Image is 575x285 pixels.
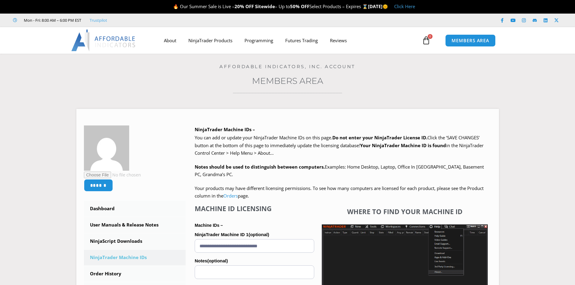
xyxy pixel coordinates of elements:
[84,250,186,265] a: NinjaTrader Machine IDs
[428,34,433,39] span: 0
[368,3,388,9] strong: [DATE]
[84,125,129,171] img: ed3ffbeb7045a0fa7708a623a70841ceebf26a34c23f0450c245bbe2b39a06d7
[332,135,427,141] b: Do not enter your NinjaTrader License ID.
[322,207,488,215] h4: Where to find your Machine ID
[223,193,238,199] a: Orders
[22,17,81,24] span: Mon - Fri: 8:00 AM – 6:00 PM EST
[324,33,353,47] a: Reviews
[195,230,314,239] label: NinjaTrader Machine ID 1
[413,32,439,49] a: 0
[219,64,356,69] a: Affordable Indicators, Inc. Account
[394,3,415,9] a: Click Here
[255,3,275,9] strong: Sitewide
[195,126,255,132] b: NinjaTrader Machine IDs –
[445,34,496,47] a: MEMBERS AREA
[195,185,484,199] span: Your products may have different licensing permissions. To see how many computers are licensed fo...
[195,135,484,156] span: Click the ‘SAVE CHANGES’ button at the bottom of this page to immediately update the licensing da...
[195,164,484,178] span: Examples: Home Desktop, Laptop, Office In [GEOGRAPHIC_DATA], Basement PC, Grandma’s PC.
[248,232,269,237] span: (optional)
[84,233,186,249] a: NinjaScript Downloads
[290,3,309,9] strong: 50% OFF
[452,38,489,43] span: MEMBERS AREA
[238,33,279,47] a: Programming
[158,33,182,47] a: About
[158,33,420,47] nav: Menu
[173,3,368,9] span: 🔥 Our Summer Sale is Live – – Up to Select Products – Expires ⌛
[182,33,238,47] a: NinjaTrader Products
[84,217,186,233] a: User Manuals & Release Notes
[195,223,223,228] strong: Machine IDs –
[207,258,228,263] span: (optional)
[360,142,446,148] strong: Your NinjaTrader Machine ID is found
[195,164,325,170] strong: Notes should be used to distinguish between computers.
[195,204,314,212] h4: Machine ID Licensing
[84,201,186,217] a: Dashboard
[252,76,323,86] a: Members Area
[279,33,324,47] a: Futures Trading
[195,135,332,141] span: You can add or update your NinjaTrader Machine IDs on this page.
[71,30,136,51] img: LogoAI | Affordable Indicators – NinjaTrader
[382,3,388,9] span: 🌞
[195,256,314,265] label: Notes
[90,17,107,24] a: Trustpilot
[84,266,186,282] a: Order History
[235,3,254,9] strong: 20% OFF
